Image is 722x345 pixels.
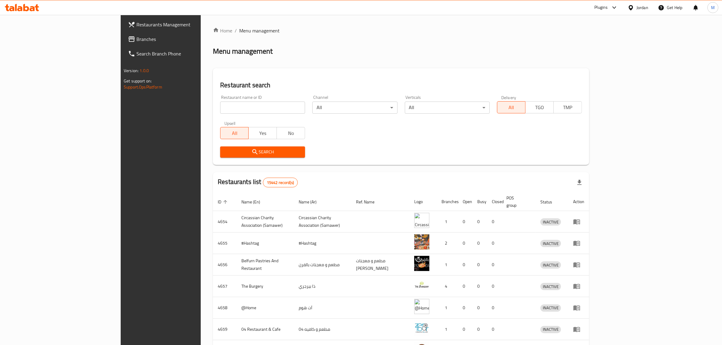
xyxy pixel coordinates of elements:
[540,240,561,247] span: INACTIVE
[573,239,584,247] div: Menu
[500,103,523,112] span: All
[294,233,351,254] td: #Hashtag
[263,180,297,186] span: 15442 record(s)
[437,276,458,297] td: 4
[218,198,229,206] span: ID
[472,233,487,254] td: 0
[136,35,237,43] span: Branches
[241,198,268,206] span: Name (En)
[487,297,502,319] td: 0
[237,297,294,319] td: @Home
[501,95,516,99] label: Delivery
[237,276,294,297] td: The Burgery
[553,101,582,113] button: TMP
[472,193,487,211] th: Busy
[472,254,487,276] td: 0
[136,21,237,28] span: Restaurants Management
[540,218,561,226] div: INACTIVE
[279,129,303,138] span: No
[573,326,584,333] div: Menu
[594,4,608,11] div: Plugins
[405,102,490,114] div: All
[458,233,472,254] td: 0
[568,193,589,211] th: Action
[414,299,429,314] img: @Home
[458,297,472,319] td: 0
[437,193,458,211] th: Branches
[294,276,351,297] td: ذا بيرجري
[123,32,241,46] a: Branches
[711,4,715,11] span: M
[223,129,246,138] span: All
[277,127,305,139] button: No
[312,102,397,114] div: All
[225,148,300,156] span: Search
[218,177,298,187] h2: Restaurants list
[437,233,458,254] td: 2
[540,326,561,333] span: INACTIVE
[458,319,472,340] td: 0
[124,77,152,85] span: Get support on:
[458,276,472,297] td: 0
[124,83,162,91] a: Support.OpsPlatform
[487,254,502,276] td: 0
[237,254,294,276] td: Belfurn Pastries And Restaurant
[299,198,324,206] span: Name (Ar)
[573,218,584,225] div: Menu
[437,319,458,340] td: 1
[294,319,351,340] td: مطعم و كافيه 04
[414,234,429,250] img: #Hashtag
[458,193,472,211] th: Open
[472,276,487,297] td: 0
[573,304,584,311] div: Menu
[123,17,241,32] a: Restaurants Management
[506,194,528,209] span: POS group
[124,67,139,75] span: Version:
[437,297,458,319] td: 1
[525,101,554,113] button: TGO
[224,121,236,125] label: Upsell
[351,254,409,276] td: مطعم و معجنات [PERSON_NAME]
[540,219,561,226] span: INACTIVE
[573,283,584,290] div: Menu
[123,46,241,61] a: Search Branch Phone
[472,319,487,340] td: 0
[487,276,502,297] td: 0
[248,127,277,139] button: Yes
[237,211,294,233] td: ​Circassian ​Charity ​Association​ (Samawer)
[237,319,294,340] td: 04 Restaurant & Cafe
[239,27,280,34] span: Menu management
[487,211,502,233] td: 0
[497,101,526,113] button: All
[414,320,429,336] img: 04 Restaurant & Cafe
[437,211,458,233] td: 1
[136,50,237,57] span: Search Branch Phone
[540,198,560,206] span: Status
[414,277,429,293] img: The Burgery
[294,254,351,276] td: مطعم و معجنات بالفرن
[437,254,458,276] td: 1
[528,103,551,112] span: TGO
[220,81,582,90] h2: Restaurant search
[472,297,487,319] td: 0
[472,211,487,233] td: 0
[540,283,561,290] span: INACTIVE
[414,256,429,271] img: Belfurn Pastries And Restaurant
[294,211,351,233] td: ​Circassian ​Charity ​Association​ (Samawer)
[572,175,587,190] div: Export file
[458,211,472,233] td: 0
[458,254,472,276] td: 0
[540,262,561,269] span: INACTIVE
[556,103,579,112] span: TMP
[540,304,561,311] span: INACTIVE
[213,46,273,56] h2: Menu management
[414,213,429,228] img: ​Circassian ​Charity ​Association​ (Samawer)
[251,129,274,138] span: Yes
[139,67,149,75] span: 1.0.0
[487,193,502,211] th: Closed
[636,4,648,11] div: Jordan
[540,261,561,269] div: INACTIVE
